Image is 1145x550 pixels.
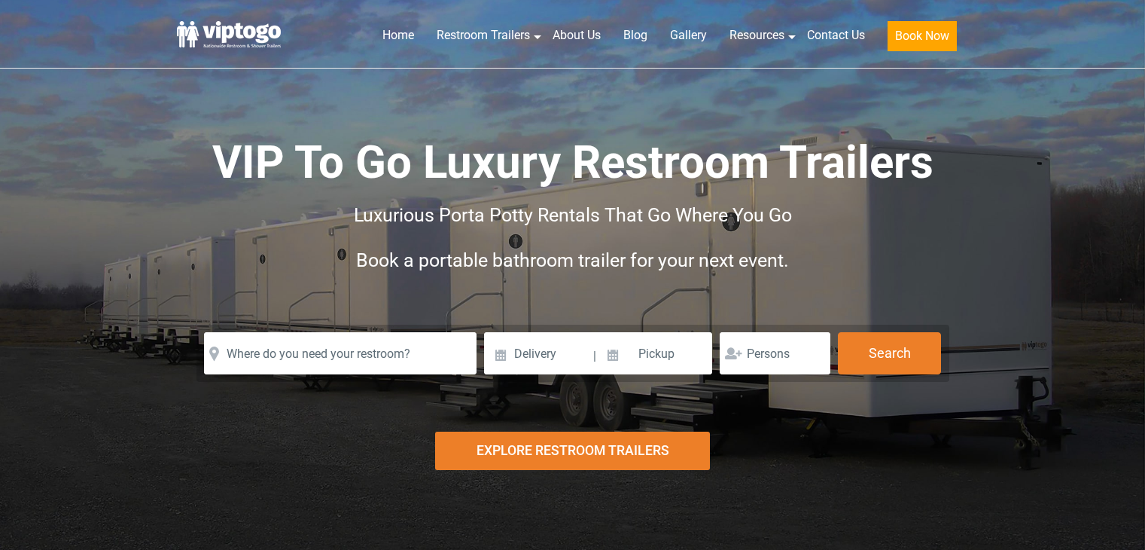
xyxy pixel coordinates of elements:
[356,249,789,271] span: Book a portable bathroom trailer for your next event.
[354,204,792,226] span: Luxurious Porta Potty Rentals That Go Where You Go
[720,332,830,374] input: Persons
[435,432,710,470] div: Explore Restroom Trailers
[612,19,659,52] a: Blog
[718,19,796,52] a: Resources
[659,19,718,52] a: Gallery
[541,19,612,52] a: About Us
[598,332,713,374] input: Pickup
[838,332,941,374] button: Search
[593,332,596,380] span: |
[484,332,592,374] input: Delivery
[204,332,477,374] input: Where do you need your restroom?
[212,136,933,189] span: VIP To Go Luxury Restroom Trailers
[876,19,968,60] a: Book Now
[888,21,957,51] button: Book Now
[371,19,425,52] a: Home
[425,19,541,52] a: Restroom Trailers
[796,19,876,52] a: Contact Us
